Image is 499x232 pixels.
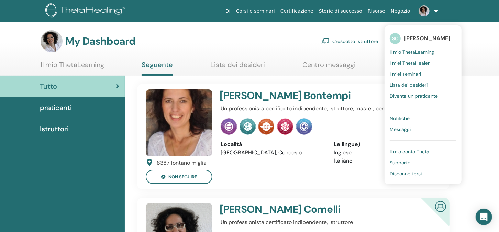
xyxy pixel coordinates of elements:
[390,93,438,99] span: Diventa un praticante
[41,30,63,52] img: default.jpg
[390,124,456,135] a: Messaggi
[316,5,365,18] a: Storie di successo
[390,46,456,57] a: Il mio ThetaLearning
[390,126,411,132] span: Messaggi
[146,89,212,156] img: default.jpg
[278,5,316,18] a: Certificazione
[157,159,207,167] div: 8387 lontano miglia
[41,60,104,74] a: Il mio ThetaLearning
[419,5,430,16] img: default.jpg
[223,5,233,18] a: Di
[390,90,456,101] a: Diventa un praticante
[365,5,388,18] a: Risorse
[220,203,400,216] h4: [PERSON_NAME] Cornelli
[390,60,430,66] span: I miei ThetaHealer
[476,209,492,225] div: Open Intercom Messenger
[390,33,401,44] span: SC
[390,157,456,168] a: Supporto
[142,60,173,76] a: Seguente
[390,31,456,46] a: SC[PERSON_NAME]
[321,38,330,44] img: chalkboard-teacher.svg
[390,49,434,55] span: Il mio ThetaLearning
[221,140,324,148] div: Località
[146,170,212,184] button: non seguire
[390,68,456,79] a: I miei seminari
[302,60,356,74] a: Centro messaggi
[221,104,437,113] p: Un professionista certificato indipendente, istruttore, master, certificato di scienze
[390,79,456,90] a: Lista dei desideri
[210,60,265,74] a: Lista dei desideri
[388,5,413,18] a: Negozio
[390,146,456,157] a: Il mio conto Theta
[40,81,57,91] span: Tutto
[390,170,422,177] span: Disconnettersi
[404,35,450,42] span: [PERSON_NAME]
[321,34,378,49] a: Cruscotto istruttore
[221,148,324,157] li: [GEOGRAPHIC_DATA], Concesio
[390,148,429,155] span: Il mio conto Theta
[390,159,410,166] span: Supporto
[40,124,69,134] span: Istruttori
[390,71,421,77] span: I miei seminari
[45,3,127,19] img: logo.png
[233,5,278,18] a: Corsi e seminari
[334,140,437,148] div: Le lingue)
[432,198,449,214] img: Istruttore online certificato
[65,35,135,47] h3: My Dashboard
[390,82,428,88] span: Lista dei desideri
[390,113,456,124] a: Notifiche
[390,57,456,68] a: I miei ThetaHealer
[221,218,437,227] p: Un professionista certificato indipendente, istruttore
[390,168,456,179] a: Disconnettersi
[334,148,437,157] li: Inglese
[220,89,400,102] h4: [PERSON_NAME] Bontempi
[40,102,72,113] span: praticanti
[334,157,437,165] li: Italiano
[390,115,410,121] span: Notifiche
